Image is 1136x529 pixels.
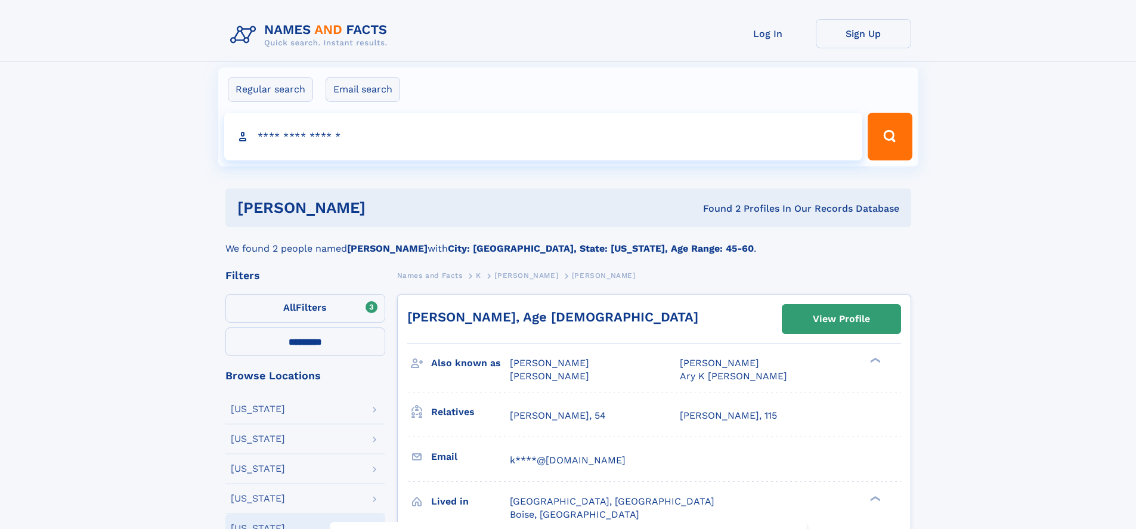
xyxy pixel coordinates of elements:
div: We found 2 people named with . [225,227,911,256]
div: Found 2 Profiles In Our Records Database [534,202,899,215]
a: K [476,268,481,283]
span: K [476,271,481,280]
a: Log In [720,19,816,48]
h3: Lived in [431,491,510,512]
a: Sign Up [816,19,911,48]
span: Boise, [GEOGRAPHIC_DATA] [510,509,639,520]
div: View Profile [813,305,870,333]
span: [PERSON_NAME] [572,271,636,280]
span: [PERSON_NAME] [680,357,759,369]
label: Email search [326,77,400,102]
img: Logo Names and Facts [225,19,397,51]
span: [PERSON_NAME] [494,271,558,280]
a: [PERSON_NAME] [494,268,558,283]
a: [PERSON_NAME], Age [DEMOGRAPHIC_DATA] [407,310,698,324]
div: [US_STATE] [231,434,285,444]
h3: Relatives [431,402,510,422]
h3: Also known as [431,353,510,373]
div: Browse Locations [225,370,385,381]
div: [US_STATE] [231,494,285,503]
span: [GEOGRAPHIC_DATA], [GEOGRAPHIC_DATA] [510,496,714,507]
input: search input [224,113,863,160]
b: City: [GEOGRAPHIC_DATA], State: [US_STATE], Age Range: 45-60 [448,243,754,254]
label: Filters [225,294,385,323]
b: [PERSON_NAME] [347,243,428,254]
span: [PERSON_NAME] [510,357,589,369]
div: ❯ [867,357,881,364]
span: All [283,302,296,313]
h1: [PERSON_NAME] [237,200,534,215]
a: [PERSON_NAME], 54 [510,409,606,422]
span: Ary K [PERSON_NAME] [680,370,787,382]
button: Search Button [868,113,912,160]
span: [PERSON_NAME] [510,370,589,382]
label: Regular search [228,77,313,102]
div: [US_STATE] [231,404,285,414]
div: ❯ [867,494,881,502]
div: [US_STATE] [231,464,285,474]
div: Filters [225,270,385,281]
a: Names and Facts [397,268,463,283]
h3: Email [431,447,510,467]
a: View Profile [782,305,900,333]
a: [PERSON_NAME], 115 [680,409,777,422]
